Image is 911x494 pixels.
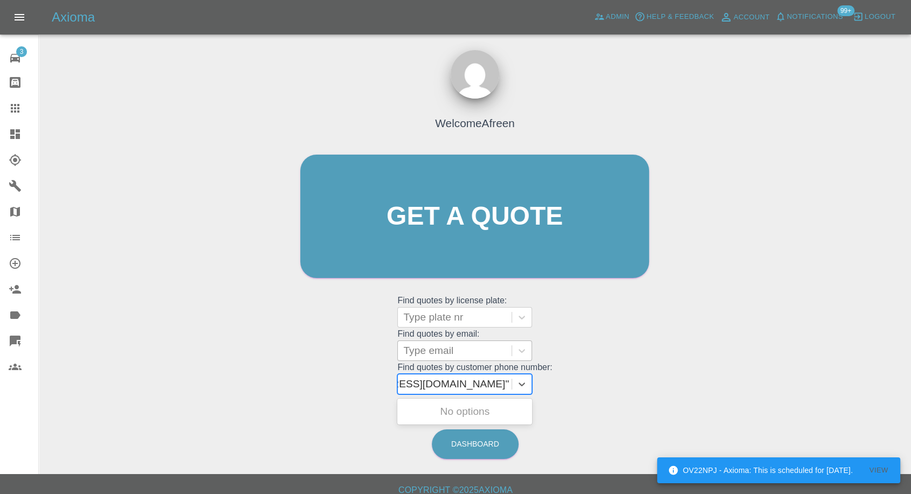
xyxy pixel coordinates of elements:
h4: Welcome Afreen [435,115,515,131]
grid: Find quotes by customer phone number: [397,363,552,394]
span: Notifications [787,11,843,23]
a: Get a quote [300,155,649,278]
div: OV22NPJ - Axioma: This is scheduled for [DATE]. [668,461,853,480]
h5: Axioma [52,9,95,26]
button: View [861,462,896,479]
grid: Find quotes by license plate: [397,296,552,328]
div: No options [397,401,532,422]
button: Help & Feedback [632,9,716,25]
img: ... [451,50,499,99]
button: Logout [850,9,898,25]
a: Admin [591,9,632,25]
grid: Find quotes by email: [397,329,552,361]
span: 3 [16,46,27,57]
span: Help & Feedback [646,11,714,23]
a: Account [717,9,772,26]
span: 99+ [837,5,854,16]
span: Account [734,11,770,24]
button: Open drawer [6,4,32,30]
span: Logout [865,11,895,23]
button: Notifications [772,9,846,25]
span: Admin [606,11,630,23]
a: Dashboard [432,429,519,459]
